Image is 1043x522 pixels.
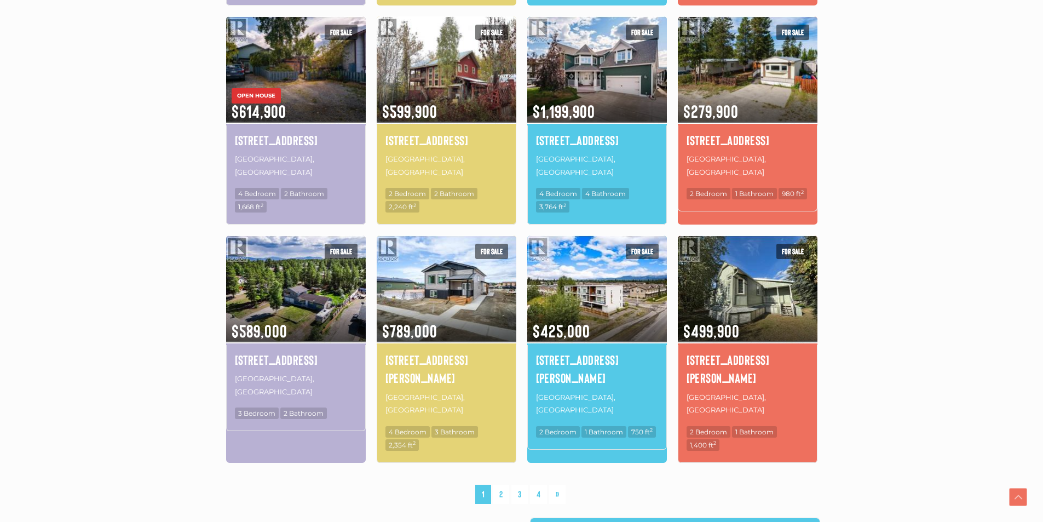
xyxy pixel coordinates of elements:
sup: 2 [413,440,416,446]
span: 2 Bathroom [431,188,477,199]
img: 516 CRAIG STREET, Dawson City, Yukon [678,234,817,343]
span: 2 Bedroom [385,188,429,199]
p: [GEOGRAPHIC_DATA], [GEOGRAPHIC_DATA] [536,390,658,418]
span: $599,900 [377,87,516,123]
img: 28 10TH AVENUE, Whitehorse, Yukon [226,234,366,343]
p: [GEOGRAPHIC_DATA], [GEOGRAPHIC_DATA] [385,390,508,418]
p: [GEOGRAPHIC_DATA], [GEOGRAPHIC_DATA] [385,152,508,180]
a: 2 [493,485,509,504]
span: 3 Bedroom [235,408,279,419]
a: 3 [511,485,528,504]
span: $279,900 [678,87,817,123]
a: [STREET_ADDRESS] [687,131,809,150]
span: 2 Bedroom [536,426,580,438]
span: 2 Bathroom [281,188,327,199]
sup: 2 [413,202,416,208]
a: » [549,485,566,504]
a: [STREET_ADDRESS] [235,351,357,369]
span: For sale [776,244,809,259]
img: A-7 CAMBRAI PLACE, Whitehorse, Yukon [226,15,366,124]
span: 3,764 ft [536,201,569,213]
span: 750 ft [628,426,656,438]
img: 190-986 RANGE ROAD, Whitehorse, Yukon [678,15,817,124]
p: [GEOGRAPHIC_DATA], [GEOGRAPHIC_DATA] [536,152,658,180]
span: For sale [475,244,508,259]
sup: 2 [563,202,566,208]
img: 1217 7TH AVENUE, Dawson City, Yukon [377,15,516,124]
span: 4 Bedroom [385,426,430,438]
span: $789,000 [377,306,516,342]
a: [STREET_ADDRESS] [536,131,658,150]
sup: 2 [650,427,653,433]
span: 2 Bedroom [687,188,730,199]
span: $589,000 [226,306,366,342]
span: 4 Bathroom [582,188,629,199]
span: 3 Bathroom [431,426,478,438]
span: 1 Bathroom [581,426,626,438]
span: 1 Bathroom [732,426,777,438]
span: $425,000 [527,306,667,342]
a: [STREET_ADDRESS] [385,131,508,150]
span: For sale [626,25,659,40]
span: 980 ft [779,188,807,199]
span: 1,400 ft [687,439,719,451]
a: [STREET_ADDRESS][PERSON_NAME] [687,351,809,387]
sup: 2 [713,440,716,446]
p: [GEOGRAPHIC_DATA], [GEOGRAPHIC_DATA] [235,371,357,399]
a: [STREET_ADDRESS] [235,131,357,150]
p: [GEOGRAPHIC_DATA], [GEOGRAPHIC_DATA] [687,390,809,418]
sup: 2 [261,202,263,208]
a: 4 [530,485,547,504]
span: $1,199,900 [527,87,667,123]
span: For sale [626,244,659,259]
span: $614,900 [226,87,366,123]
img: 2-20 WANN ROAD, Whitehorse, Yukon [527,234,667,343]
p: [GEOGRAPHIC_DATA], [GEOGRAPHIC_DATA] [687,152,809,180]
span: 2,354 ft [385,439,419,451]
span: $499,900 [678,306,817,342]
span: 2 Bedroom [687,426,730,438]
sup: 2 [801,189,804,195]
span: 2,240 ft [385,201,419,213]
span: For sale [325,244,358,259]
span: OPEN HOUSE [232,88,281,104]
span: 1 Bathroom [732,188,777,199]
span: 1 [475,485,491,504]
img: 5 GEM PLACE, Whitehorse, Yukon [527,15,667,124]
span: For sale [325,25,358,40]
span: For sale [776,25,809,40]
img: 221 LEOTA STREET, Whitehorse, Yukon [377,234,516,343]
span: 4 Bedroom [235,188,279,199]
span: 1,668 ft [235,201,267,213]
span: 2 Bathroom [280,408,327,419]
span: For sale [475,25,508,40]
p: [GEOGRAPHIC_DATA], [GEOGRAPHIC_DATA] [235,152,357,180]
a: [STREET_ADDRESS][PERSON_NAME] [385,351,508,387]
a: [STREET_ADDRESS][PERSON_NAME] [536,351,658,387]
span: 4 Bedroom [536,188,580,199]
